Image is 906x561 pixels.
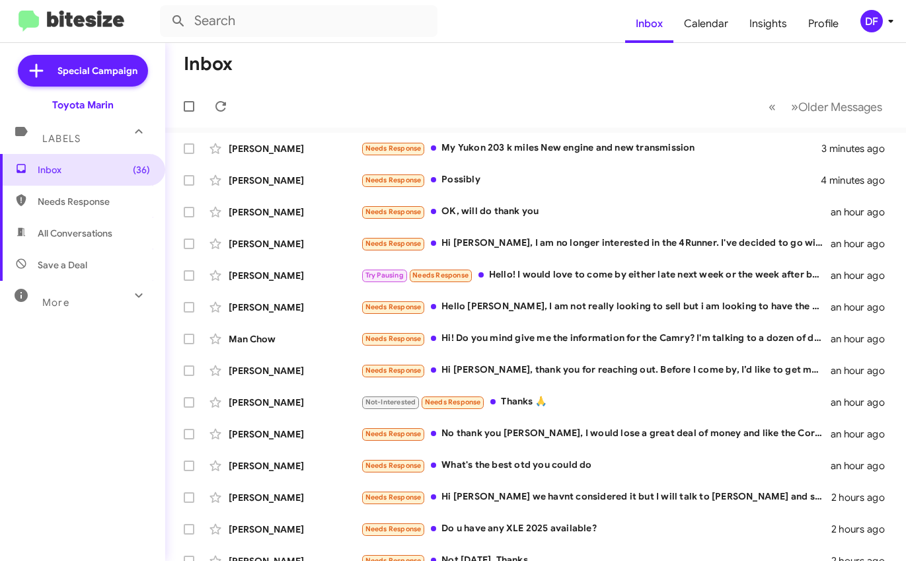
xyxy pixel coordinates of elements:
div: Hello [PERSON_NAME], I am not really looking to sell but i am looking to have the warranty paint ... [361,299,831,315]
span: Needs Response [365,176,422,184]
div: [PERSON_NAME] [229,301,361,314]
div: Hi [PERSON_NAME] we havnt considered it but I will talk to [PERSON_NAME] and see what she thinks [361,490,831,505]
span: Needs Response [365,239,422,248]
a: Special Campaign [18,55,148,87]
span: Needs Response [365,493,422,502]
div: Toyota Marin [52,98,114,112]
div: an hour ago [831,364,895,377]
span: Needs Response [38,195,150,208]
div: [PERSON_NAME] [229,237,361,250]
div: 4 minutes ago [821,174,895,187]
div: [PERSON_NAME] [229,491,361,504]
div: an hour ago [831,301,895,314]
nav: Page navigation example [761,93,890,120]
div: [PERSON_NAME] [229,174,361,187]
div: Possibly [361,172,821,188]
div: [PERSON_NAME] [229,206,361,219]
div: Hi [PERSON_NAME], thank you for reaching out. Before I come by, I’d like to get more details. Cou... [361,363,831,378]
div: [PERSON_NAME] [229,269,361,282]
div: [PERSON_NAME] [229,523,361,536]
span: « [769,98,776,115]
span: Try Pausing [365,271,404,280]
div: Do u have any XLE 2025 available? [361,521,831,537]
div: [PERSON_NAME] [229,364,361,377]
span: All Conversations [38,227,112,240]
div: an hour ago [831,269,895,282]
span: Inbox [38,163,150,176]
div: an hour ago [831,459,895,472]
span: Needs Response [365,207,422,216]
a: Inbox [625,5,673,43]
span: Needs Response [365,366,422,375]
a: Profile [798,5,849,43]
span: Needs Response [365,144,422,153]
span: » [791,98,798,115]
div: [PERSON_NAME] [229,396,361,409]
div: [PERSON_NAME] [229,459,361,472]
input: Search [160,5,437,37]
h1: Inbox [184,54,233,75]
button: Previous [761,93,784,120]
div: Hi! Do you mind give me the information for the Camry? I'm talking to a dozen of dealership right... [361,331,831,346]
div: [PERSON_NAME] [229,142,361,155]
a: Insights [739,5,798,43]
span: Needs Response [365,303,422,311]
div: an hour ago [831,332,895,346]
div: My Yukon 203 k miles New engine and new transmission [361,141,821,156]
span: More [42,297,69,309]
span: Needs Response [365,461,422,470]
a: Calendar [673,5,739,43]
div: Hello! I would love to come by either late next week or the week after because I'm out of town fo... [361,268,831,283]
span: Labels [42,133,81,145]
div: an hour ago [831,396,895,409]
div: an hour ago [831,206,895,219]
span: Needs Response [412,271,469,280]
button: DF [849,10,891,32]
span: Needs Response [365,525,422,533]
span: (36) [133,163,150,176]
span: Needs Response [425,398,481,406]
div: OK, will do thank you [361,204,831,219]
span: Older Messages [798,100,882,114]
span: Special Campaign [57,64,137,77]
div: No thank you [PERSON_NAME], I would lose a great deal of money and like the Corolla Cross. [361,426,831,441]
div: 2 hours ago [831,523,895,536]
button: Next [783,93,890,120]
span: Needs Response [365,430,422,438]
div: 2 hours ago [831,491,895,504]
div: DF [860,10,883,32]
div: an hour ago [831,428,895,441]
div: 3 minutes ago [821,142,895,155]
div: What's the best otd you could do [361,458,831,473]
span: Needs Response [365,334,422,343]
div: Man Chow [229,332,361,346]
div: Hi [PERSON_NAME], I am no longer interested in the 4Runner. I've decided to go with the RAV4 hybr... [361,236,831,251]
div: Thanks 🙏 [361,394,831,410]
div: [PERSON_NAME] [229,428,361,441]
span: Save a Deal [38,258,87,272]
span: Not-Interested [365,398,416,406]
div: an hour ago [831,237,895,250]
